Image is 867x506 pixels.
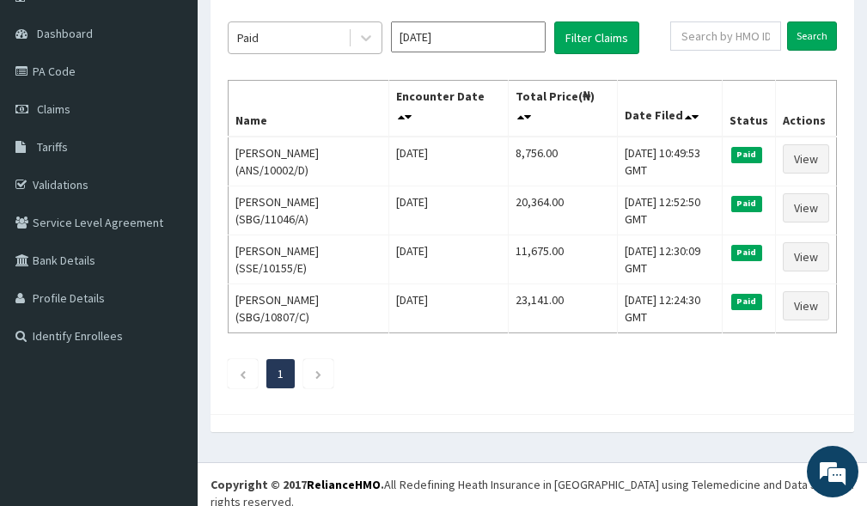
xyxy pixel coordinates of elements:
[783,291,829,320] a: View
[237,29,259,46] div: Paid
[100,147,237,320] span: We're online!
[731,147,762,162] span: Paid
[391,21,546,52] input: Select Month and Year
[314,366,322,381] a: Next page
[307,477,381,492] a: RelianceHMO
[32,86,70,129] img: d_794563401_company_1708531726252_794563401
[783,193,829,223] a: View
[229,137,389,186] td: [PERSON_NAME] (ANS/10002/D)
[389,235,509,284] td: [DATE]
[37,26,93,41] span: Dashboard
[239,366,247,381] a: Previous page
[508,137,617,186] td: 8,756.00
[508,284,617,333] td: 23,141.00
[618,186,723,235] td: [DATE] 12:52:50 GMT
[775,81,836,137] th: Actions
[783,242,829,271] a: View
[389,284,509,333] td: [DATE]
[670,21,781,51] input: Search by HMO ID
[508,186,617,235] td: 20,364.00
[37,101,70,117] span: Claims
[229,284,389,333] td: [PERSON_NAME] (SBG/10807/C)
[37,139,68,155] span: Tariffs
[229,186,389,235] td: [PERSON_NAME] (SBG/11046/A)
[618,137,723,186] td: [DATE] 10:49:53 GMT
[508,81,617,137] th: Total Price(₦)
[89,96,289,119] div: Chat with us now
[211,477,384,492] strong: Copyright © 2017 .
[731,294,762,309] span: Paid
[229,81,389,137] th: Name
[389,186,509,235] td: [DATE]
[722,81,775,137] th: Status
[389,137,509,186] td: [DATE]
[731,245,762,260] span: Paid
[508,235,617,284] td: 11,675.00
[400,476,854,493] div: Redefining Heath Insurance in [GEOGRAPHIC_DATA] using Telemedicine and Data Science!
[731,196,762,211] span: Paid
[282,9,323,50] div: Minimize live chat window
[554,21,639,54] button: Filter Claims
[9,330,327,390] textarea: Type your message and hit 'Enter'
[618,284,723,333] td: [DATE] 12:24:30 GMT
[618,235,723,284] td: [DATE] 12:30:09 GMT
[229,235,389,284] td: [PERSON_NAME] (SSE/10155/E)
[278,366,284,381] a: Page 1 is your current page
[618,81,723,137] th: Date Filed
[389,81,509,137] th: Encounter Date
[783,144,829,174] a: View
[787,21,837,51] input: Search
